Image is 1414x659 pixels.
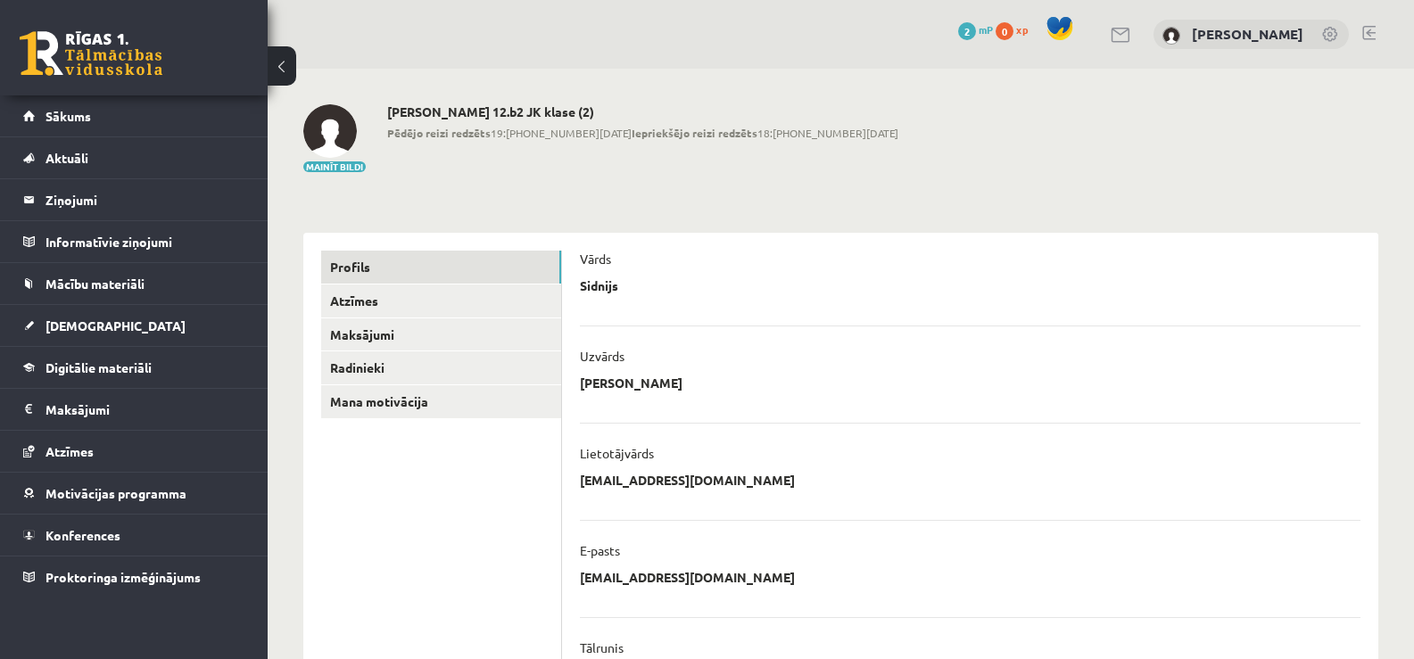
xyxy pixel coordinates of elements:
p: Lietotājvārds [580,445,654,461]
span: 0 [996,22,1013,40]
a: 0 xp [996,22,1037,37]
b: Iepriekšējo reizi redzēts [632,126,757,140]
a: Maksājumi [23,389,245,430]
span: Proktoringa izmēģinājums [45,569,201,585]
button: Mainīt bildi [303,161,366,172]
img: Sidnijs Kalniņš [303,104,357,158]
p: Uzvārds [580,348,624,364]
a: [DEMOGRAPHIC_DATA] [23,305,245,346]
p: [PERSON_NAME] [580,375,682,391]
a: Digitālie materiāli [23,347,245,388]
p: Sidnijs [580,277,618,293]
span: Aktuāli [45,150,88,166]
a: Mana motivācija [321,385,561,418]
span: Konferences [45,527,120,543]
p: Tālrunis [580,639,624,655]
h2: [PERSON_NAME] 12.b2 JK klase (2) [387,104,898,119]
a: Aktuāli [23,137,245,178]
img: Sidnijs Kalniņš [1162,27,1180,45]
a: Atzīmes [321,284,561,317]
span: Digitālie materiāli [45,359,152,375]
span: 2 [958,22,976,40]
a: Atzīmes [23,431,245,472]
a: Motivācijas programma [23,473,245,514]
legend: Informatīvie ziņojumi [45,221,245,262]
a: Radinieki [321,351,561,384]
legend: Maksājumi [45,389,245,430]
a: Mācību materiāli [23,263,245,304]
a: Informatīvie ziņojumi [23,221,245,262]
legend: Ziņojumi [45,179,245,220]
span: Motivācijas programma [45,485,186,501]
a: [PERSON_NAME] [1192,25,1303,43]
a: Sākums [23,95,245,136]
p: [EMAIL_ADDRESS][DOMAIN_NAME] [580,472,795,488]
span: Sākums [45,108,91,124]
a: 2 mP [958,22,993,37]
p: E-pasts [580,542,620,558]
a: Konferences [23,515,245,556]
span: Mācību materiāli [45,276,145,292]
a: Proktoringa izmēģinājums [23,556,245,597]
a: Ziņojumi [23,179,245,220]
a: Rīgas 1. Tālmācības vidusskola [20,31,162,76]
p: Vārds [580,251,611,267]
a: Profils [321,251,561,284]
a: Maksājumi [321,318,561,351]
span: 19:[PHONE_NUMBER][DATE] 18:[PHONE_NUMBER][DATE] [387,125,898,141]
p: [EMAIL_ADDRESS][DOMAIN_NAME] [580,569,795,585]
span: xp [1016,22,1028,37]
span: mP [979,22,993,37]
b: Pēdējo reizi redzēts [387,126,491,140]
span: [DEMOGRAPHIC_DATA] [45,317,186,334]
span: Atzīmes [45,443,94,459]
